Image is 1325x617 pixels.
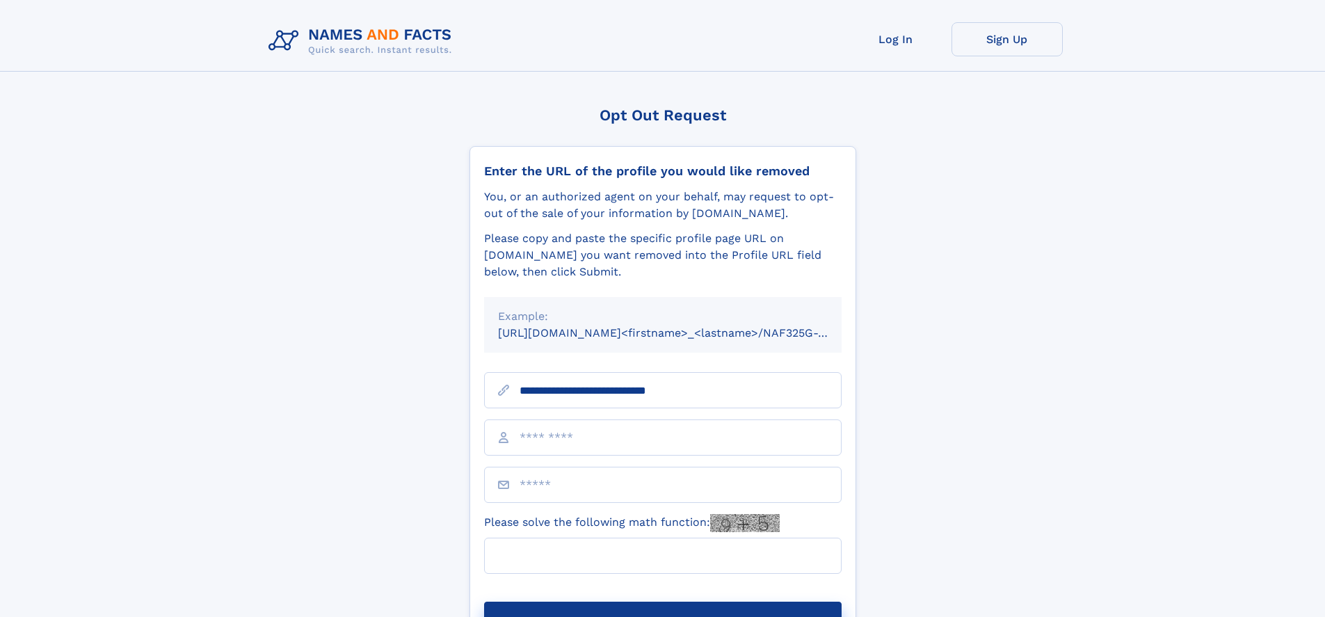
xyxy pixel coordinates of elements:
a: Sign Up [951,22,1063,56]
div: Opt Out Request [469,106,856,124]
div: Enter the URL of the profile you would like removed [484,163,842,179]
small: [URL][DOMAIN_NAME]<firstname>_<lastname>/NAF325G-xxxxxxxx [498,326,868,339]
label: Please solve the following math function: [484,514,780,532]
div: You, or an authorized agent on your behalf, may request to opt-out of the sale of your informatio... [484,189,842,222]
div: Example: [498,308,828,325]
a: Log In [840,22,951,56]
img: Logo Names and Facts [263,22,463,60]
div: Please copy and paste the specific profile page URL on [DOMAIN_NAME] you want removed into the Pr... [484,230,842,280]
